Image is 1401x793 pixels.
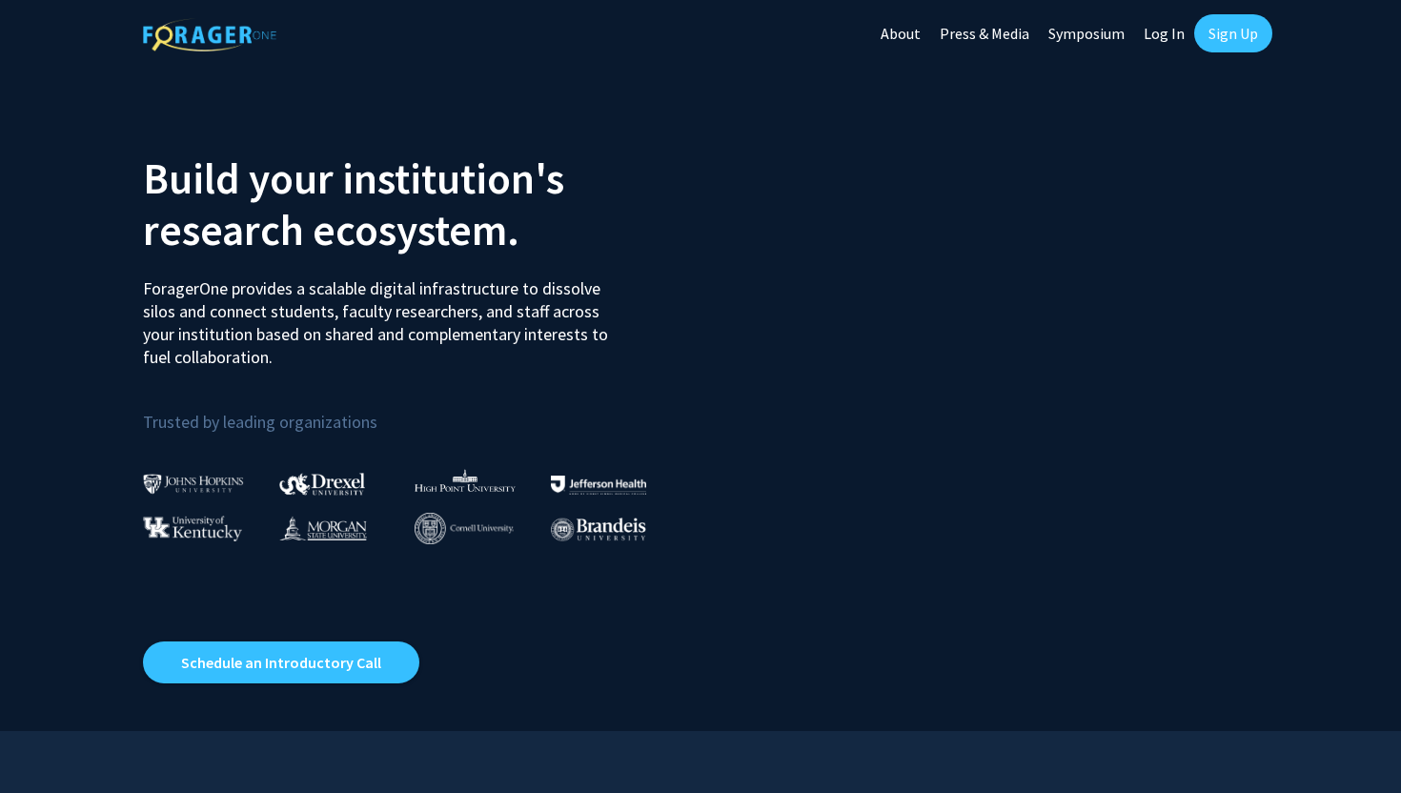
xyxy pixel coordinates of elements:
img: High Point University [415,469,516,492]
img: Thomas Jefferson University [551,476,646,494]
p: ForagerOne provides a scalable digital infrastructure to dissolve silos and connect students, fac... [143,263,621,369]
img: ForagerOne Logo [143,18,276,51]
a: Sign Up [1194,14,1272,52]
img: Brandeis University [551,518,646,541]
img: Johns Hopkins University [143,474,244,494]
img: Drexel University [279,473,365,495]
img: Morgan State University [279,516,367,540]
h2: Build your institution's research ecosystem. [143,152,686,255]
a: Opens in a new tab [143,641,419,683]
p: Trusted by leading organizations [143,384,686,437]
img: University of Kentucky [143,516,242,541]
img: Cornell University [415,513,514,544]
